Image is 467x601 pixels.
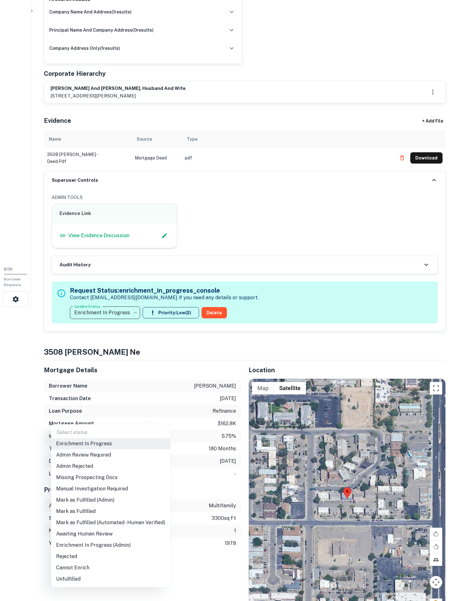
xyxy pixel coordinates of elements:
li: Missing Prospecting Docs [51,472,170,483]
li: Unfulfilled [51,573,170,585]
li: Mark as Fulfilled [51,506,170,517]
li: Mark as Fulfilled (Automated - Human Verified) [51,517,170,528]
li: Awaiting Human Review [51,528,170,540]
iframe: Chat Widget [436,551,467,581]
li: Admin Review Required [51,449,170,461]
li: Enrichment In Progress (Admin) [51,540,170,551]
li: Enrichment In Progress [51,438,170,449]
li: Manual Investigation Required [51,483,170,494]
li: Mark as Fulfilled (Admin) [51,494,170,506]
li: Rejected [51,551,170,562]
li: Cannot Enrich [51,562,170,573]
li: Admin Rejected [51,461,170,472]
